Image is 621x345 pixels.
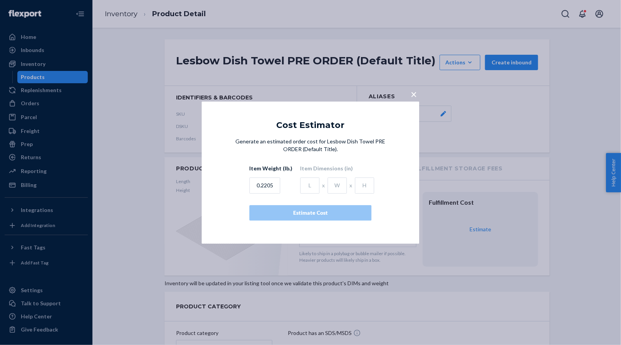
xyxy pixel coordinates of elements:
[411,88,417,101] span: ×
[277,121,345,130] h5: Cost Estimator
[355,177,374,194] input: H
[300,174,374,194] div: x x
[250,165,293,172] label: Item Weight (lb.)
[233,138,389,220] div: Generate an estimated order cost for Lesbow Dish Towel PRE ORDER (Default Title).
[250,177,280,194] input: Weight
[300,177,320,194] input: L
[328,177,347,194] input: W
[300,165,353,172] label: Item Dimensions (in)
[250,205,372,220] button: Estimate Cost
[256,209,365,217] div: Estimate Cost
